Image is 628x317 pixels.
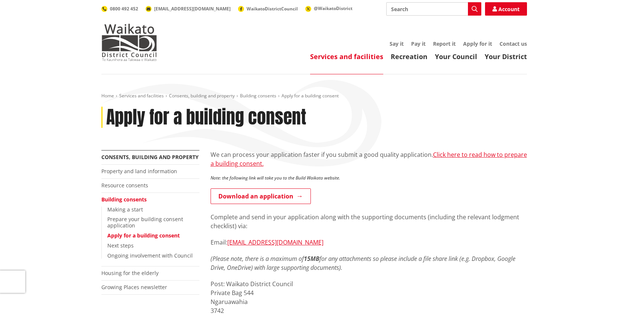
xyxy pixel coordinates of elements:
[238,6,298,12] a: WaikatoDistrictCouncil
[146,6,231,12] a: [EMAIL_ADDRESS][DOMAIN_NAME]
[211,188,311,204] a: Download an application
[101,24,157,61] img: Waikato District Council - Te Kaunihera aa Takiwaa o Waikato
[107,216,183,229] a: Prepare your building consent application
[282,93,339,99] span: Apply for a building consent
[169,93,235,99] a: Consents, building and property
[101,93,114,99] a: Home
[411,40,426,47] a: Pay it
[101,168,177,175] a: Property and land information
[110,6,138,12] span: 0800 492 452
[386,2,481,16] input: Search input
[107,206,143,213] a: Making a start
[227,238,323,246] a: [EMAIL_ADDRESS][DOMAIN_NAME]
[211,238,527,247] p: Email:
[101,284,167,291] a: Growing Places newsletter
[305,5,352,12] a: @WaikatoDistrict
[101,196,147,203] a: Building consents
[240,93,276,99] a: Building consents
[390,40,404,47] a: Say it
[211,213,527,230] p: Complete and send in your application along with the supporting documents (including the relevant...
[304,255,319,263] strong: 15MB
[211,255,515,272] em: (Please note, there is a maximum of for any attachments so please include a file share link (e.g....
[435,52,477,61] a: Your Council
[391,52,427,61] a: Recreation
[211,279,527,315] p: Post: Waikato District Council Private Bag 544 Ngaruawahia 3742
[154,6,231,12] span: [EMAIL_ADDRESS][DOMAIN_NAME]
[101,153,199,161] a: Consents, building and property
[485,2,527,16] a: Account
[485,52,527,61] a: Your District
[106,107,306,128] h1: Apply for a building consent
[101,93,527,99] nav: breadcrumb
[211,150,527,168] p: We can process your application faster if you submit a good quality application.
[500,40,527,47] a: Contact us
[101,269,159,276] a: Housing for the elderly
[211,175,340,181] em: Note: the following link will take you to the Build Waikato website.
[119,93,164,99] a: Services and facilities
[433,40,456,47] a: Report it
[310,52,383,61] a: Services and facilities
[107,252,193,259] a: Ongoing involvement with Council
[101,182,148,189] a: Resource consents
[463,40,492,47] a: Apply for it
[107,232,180,239] a: Apply for a building consent
[107,242,134,249] a: Next steps
[314,5,352,12] span: @WaikatoDistrict
[101,6,138,12] a: 0800 492 452
[211,151,527,168] a: Click here to read how to prepare a building consent.
[247,6,298,12] span: WaikatoDistrictCouncil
